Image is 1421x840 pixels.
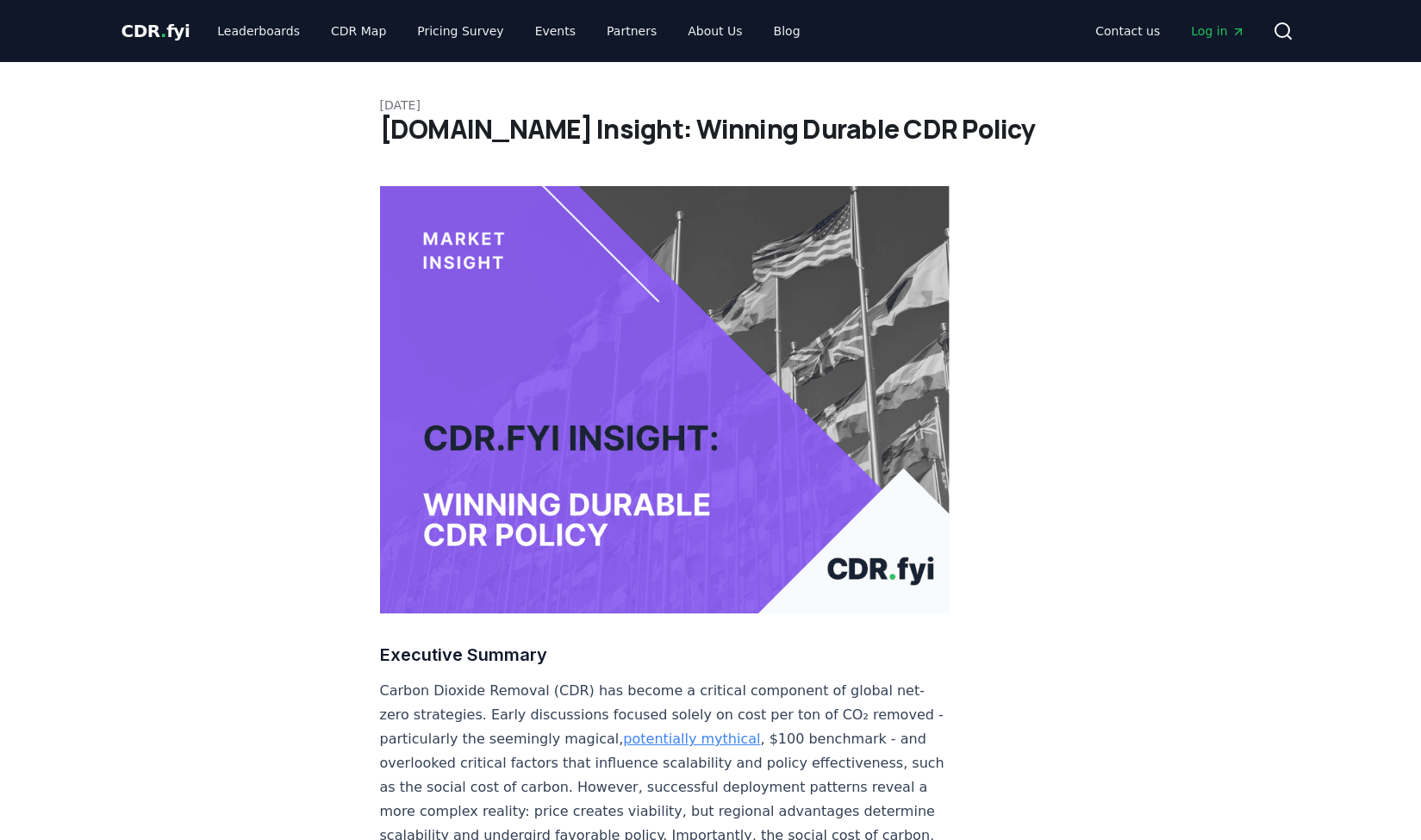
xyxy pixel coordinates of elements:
[203,16,813,47] nav: Main
[674,16,756,47] a: About Us
[1177,16,1258,47] a: Log in
[317,16,400,47] a: CDR Map
[623,731,760,747] a: potentially mythical
[1081,16,1258,47] nav: Main
[122,19,190,43] a: CDR.fyi
[122,21,190,41] span: CDR fyi
[1081,16,1174,47] a: Contact us
[380,96,1042,114] p: [DATE]
[521,16,589,47] a: Events
[760,16,814,47] a: Blog
[380,186,950,613] img: blog post image
[403,16,517,47] a: Pricing Survey
[1191,22,1244,40] span: Log in
[203,16,314,47] a: Leaderboards
[160,21,166,41] span: .
[380,641,950,669] h3: Executive Summary
[380,114,1042,145] h1: [DOMAIN_NAME] Insight: Winning Durable CDR Policy
[593,16,670,47] a: Partners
